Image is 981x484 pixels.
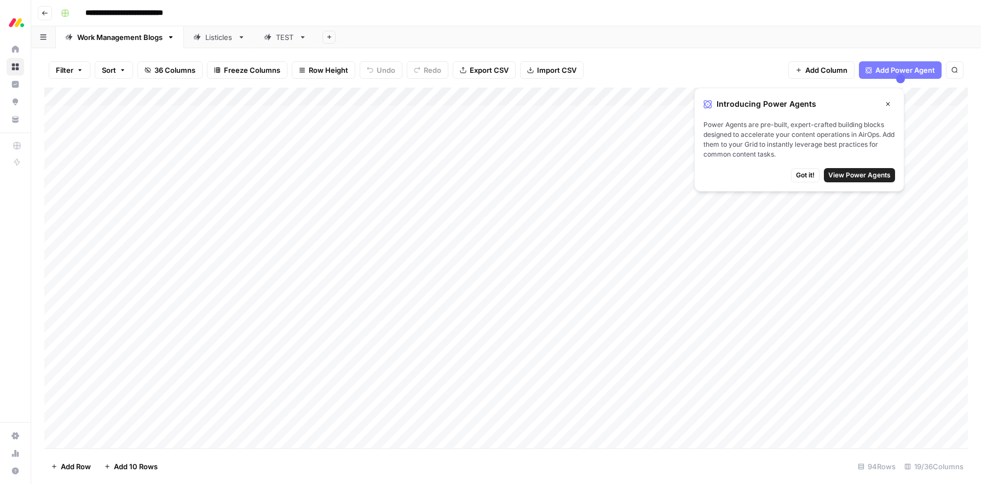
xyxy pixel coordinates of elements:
[424,65,441,76] span: Redo
[207,61,287,79] button: Freeze Columns
[360,61,402,79] button: Undo
[205,32,233,43] div: Listicles
[44,458,97,475] button: Add Row
[255,26,316,48] a: TEST
[95,61,133,79] button: Sort
[824,168,895,182] button: View Power Agents
[7,427,24,445] a: Settings
[114,461,158,472] span: Add 10 Rows
[520,61,584,79] button: Import CSV
[377,65,395,76] span: Undo
[805,65,847,76] span: Add Column
[56,26,184,48] a: Work Management Blogs
[703,97,895,111] div: Introducing Power Agents
[791,168,820,182] button: Got it!
[7,93,24,111] a: Opportunities
[154,65,195,76] span: 36 Columns
[7,462,24,480] button: Help + Support
[276,32,295,43] div: TEST
[788,61,855,79] button: Add Column
[859,61,942,79] button: Add Power Agent
[453,61,516,79] button: Export CSV
[828,170,891,180] span: View Power Agents
[7,58,24,76] a: Browse
[102,65,116,76] span: Sort
[292,61,355,79] button: Row Height
[56,65,73,76] span: Filter
[61,461,91,472] span: Add Row
[7,41,24,58] a: Home
[77,32,163,43] div: Work Management Blogs
[224,65,280,76] span: Freeze Columns
[796,170,815,180] span: Got it!
[309,65,348,76] span: Row Height
[470,65,509,76] span: Export CSV
[7,9,24,36] button: Workspace: Monday.com
[537,65,576,76] span: Import CSV
[49,61,90,79] button: Filter
[7,445,24,462] a: Usage
[184,26,255,48] a: Listicles
[137,61,203,79] button: 36 Columns
[97,458,164,475] button: Add 10 Rows
[7,76,24,93] a: Insights
[407,61,448,79] button: Redo
[853,458,900,475] div: 94 Rows
[7,13,26,32] img: Monday.com Logo
[703,120,895,159] span: Power Agents are pre-built, expert-crafted building blocks designed to accelerate your content op...
[900,458,968,475] div: 19/36 Columns
[7,111,24,128] a: Your Data
[875,65,935,76] span: Add Power Agent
